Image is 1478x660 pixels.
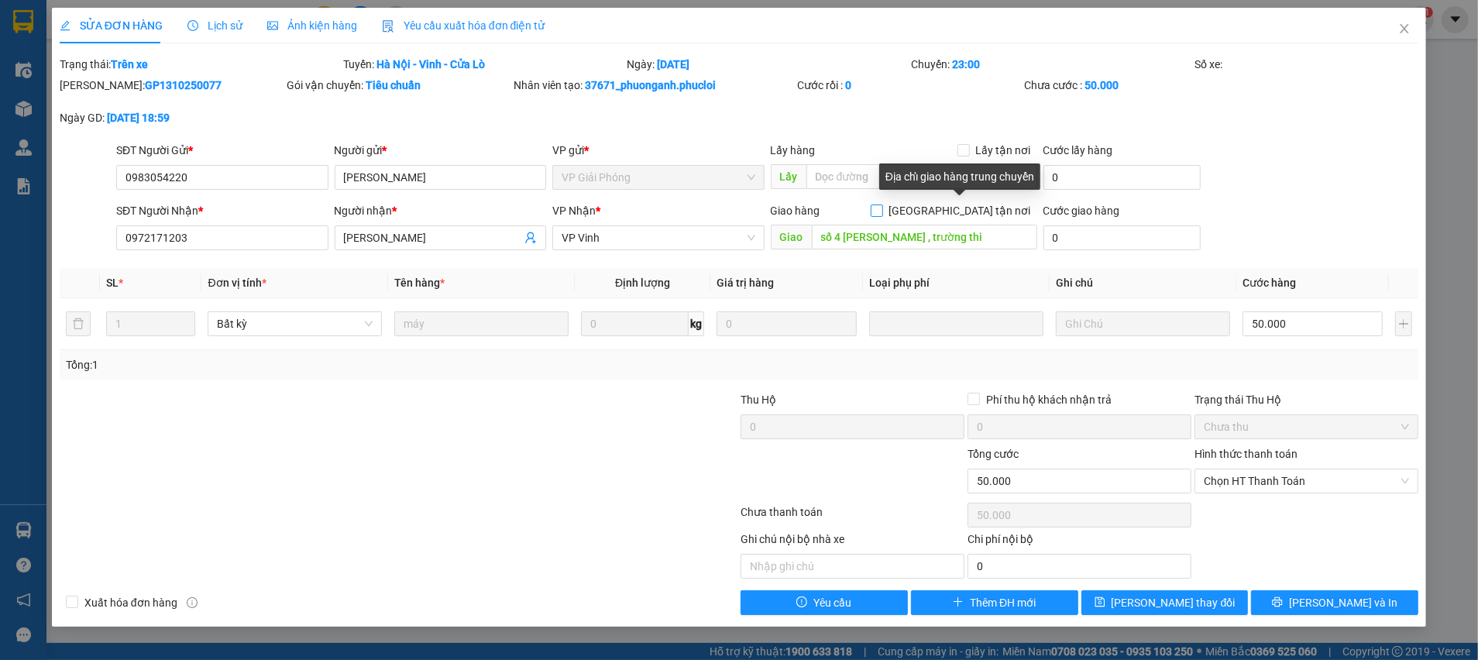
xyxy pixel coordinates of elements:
[116,202,328,219] div: SĐT Người Nhận
[287,77,510,94] div: Gói vận chuyển:
[1081,590,1249,615] button: save[PERSON_NAME] thay đổi
[1043,165,1201,190] input: Cước lấy hàng
[585,79,716,91] b: 37671_phuonganh.phucloi
[60,109,284,126] div: Ngày GD:
[1193,56,1420,73] div: Số xe:
[78,594,184,611] span: Xuất hóa đơn hàng
[187,597,198,608] span: info-circle
[366,79,421,91] b: Tiêu chuẩn
[552,205,596,217] span: VP Nhận
[741,394,776,406] span: Thu Hộ
[19,19,97,97] img: logo.jpg
[66,356,571,373] div: Tổng: 1
[187,20,198,31] span: clock-circle
[145,79,222,91] b: GP1310250077
[106,277,119,289] span: SL
[1395,311,1412,336] button: plus
[1289,594,1397,611] span: [PERSON_NAME] và In
[689,311,704,336] span: kg
[267,19,357,32] span: Ảnh kiện hàng
[335,142,547,159] div: Người gửi
[342,56,625,73] div: Tuyến:
[66,311,91,336] button: delete
[1024,77,1248,94] div: Chưa cước :
[19,112,147,138] b: GỬI : VP Vinh
[1043,225,1201,250] input: Cước giao hàng
[60,77,284,94] div: [PERSON_NAME]:
[514,77,794,94] div: Nhân viên tạo:
[394,311,569,336] input: VD: Bàn, Ghế
[335,202,547,219] div: Người nhận
[1204,469,1409,493] span: Chọn HT Thanh Toán
[1043,144,1113,156] label: Cước lấy hàng
[208,277,266,289] span: Đơn vị tính
[625,56,909,73] div: Ngày:
[717,277,774,289] span: Giá trị hàng
[217,312,373,335] span: Bất kỳ
[562,226,755,249] span: VP Vinh
[1204,415,1409,438] span: Chưa thu
[58,56,342,73] div: Trạng thái:
[883,202,1037,219] span: [GEOGRAPHIC_DATA] tận nơi
[1194,448,1298,460] label: Hình thức thanh toán
[1084,79,1119,91] b: 50.000
[107,112,170,124] b: [DATE] 18:59
[771,164,806,189] span: Lấy
[909,56,1193,73] div: Chuyến:
[1383,8,1426,51] button: Close
[980,391,1118,408] span: Phí thu hộ khách nhận trả
[60,20,70,31] span: edit
[968,448,1019,460] span: Tổng cước
[1194,391,1418,408] div: Trạng thái Thu Hộ
[552,142,765,159] div: VP gửi
[845,79,851,91] b: 0
[879,163,1040,190] div: Địa chỉ giao hàng trung chuyển
[1251,590,1418,615] button: printer[PERSON_NAME] và In
[806,164,1037,189] input: Dọc đường
[1272,596,1283,609] span: printer
[1050,268,1236,298] th: Ghi chú
[111,58,148,70] b: Trên xe
[771,144,816,156] span: Lấy hàng
[1095,596,1105,609] span: save
[524,232,537,244] span: user-add
[1043,205,1120,217] label: Cước giao hàng
[1398,22,1411,35] span: close
[813,594,851,611] span: Yêu cầu
[741,554,964,579] input: Nhập ghi chú
[968,531,1191,554] div: Chi phí nội bộ
[187,19,242,32] span: Lịch sử
[615,277,670,289] span: Định lượng
[771,205,820,217] span: Giao hàng
[145,57,648,77] li: Hotline: 02386655777, 02462925925, 0944789456
[382,20,394,33] img: icon
[771,225,812,249] span: Giao
[953,596,964,609] span: plus
[145,38,648,57] li: [PERSON_NAME], [PERSON_NAME]
[562,166,755,189] span: VP Giải Phóng
[382,19,545,32] span: Yêu cầu xuất hóa đơn điện tử
[739,504,966,531] div: Chưa thanh toán
[116,142,328,159] div: SĐT Người Gửi
[952,58,980,70] b: 23:00
[267,20,278,31] span: picture
[863,268,1050,298] th: Loại phụ phí
[394,277,445,289] span: Tên hàng
[657,58,689,70] b: [DATE]
[60,19,163,32] span: SỬA ĐƠN HÀNG
[717,311,857,336] input: 0
[376,58,485,70] b: Hà Nội - Vinh - Cửa Lò
[970,142,1037,159] span: Lấy tận nơi
[970,594,1036,611] span: Thêm ĐH mới
[1112,594,1236,611] span: [PERSON_NAME] thay đổi
[1056,311,1230,336] input: Ghi Chú
[741,531,964,554] div: Ghi chú nội bộ nhà xe
[741,590,908,615] button: exclamation-circleYêu cầu
[796,596,807,609] span: exclamation-circle
[1243,277,1296,289] span: Cước hàng
[797,77,1021,94] div: Cước rồi :
[911,590,1078,615] button: plusThêm ĐH mới
[812,225,1037,249] input: Dọc đường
